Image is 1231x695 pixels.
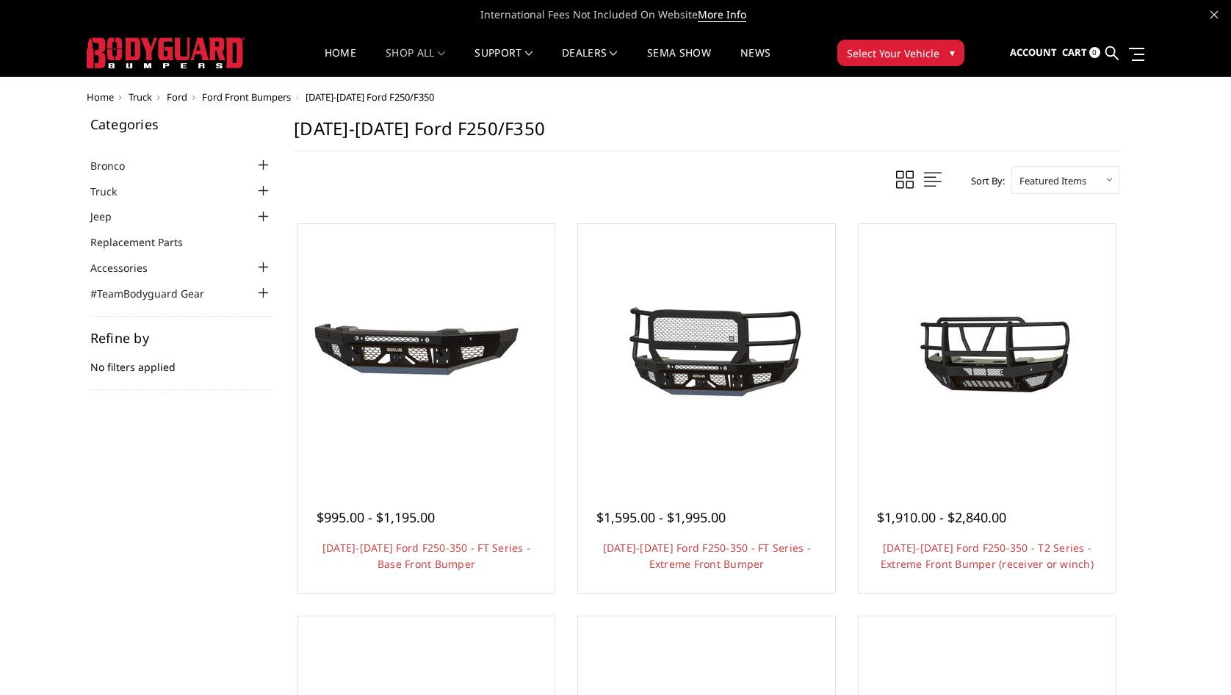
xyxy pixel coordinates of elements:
label: Sort By: [963,170,1005,192]
a: 2023-2025 Ford F250-350 - FT Series - Base Front Bumper [302,228,552,478]
img: BODYGUARD BUMPERS [87,37,245,68]
span: $1,910.00 - $2,840.00 [877,508,1006,526]
span: Cart [1062,46,1087,59]
a: #TeamBodyguard Gear [90,286,223,301]
a: Support [474,48,533,76]
h1: [DATE]-[DATE] Ford F250/F350 [294,118,1119,151]
span: Account [1010,46,1057,59]
a: 2023-2025 Ford F250-350 - FT Series - Extreme Front Bumper 2023-2025 Ford F250-350 - FT Series - ... [582,228,831,478]
a: Dealers [562,48,618,76]
img: 2023-2025 Ford F250-350 - T2 Series - Extreme Front Bumper (receiver or winch) [870,287,1105,418]
a: Accessories [90,260,166,276]
span: $1,595.00 - $1,995.00 [596,508,726,526]
a: News [740,48,770,76]
span: [DATE]-[DATE] Ford F250/F350 [306,90,434,104]
a: shop all [386,48,445,76]
a: [DATE]-[DATE] Ford F250-350 - FT Series - Base Front Bumper [322,541,530,571]
a: Ford [167,90,187,104]
a: Replacement Parts [90,234,201,250]
a: More Info [698,7,746,22]
span: ▾ [950,45,955,60]
a: Bronco [90,158,143,173]
a: Cart 0 [1062,33,1100,73]
h5: Categories [90,118,272,131]
a: Truck [129,90,152,104]
span: Select Your Vehicle [847,46,939,61]
a: Ford Front Bumpers [202,90,291,104]
h5: Refine by [90,331,272,345]
span: 0 [1089,47,1100,58]
a: SEMA Show [647,48,711,76]
button: Select Your Vehicle [837,40,964,66]
a: Home [87,90,114,104]
img: 2023-2025 Ford F250-350 - FT Series - Base Front Bumper [308,298,544,408]
a: Jeep [90,209,130,224]
div: No filters applied [90,331,272,390]
a: [DATE]-[DATE] Ford F250-350 - T2 Series - Extreme Front Bumper (receiver or winch) [881,541,1094,571]
a: Account [1010,33,1057,73]
a: Truck [90,184,135,199]
span: $995.00 - $1,195.00 [317,508,435,526]
a: [DATE]-[DATE] Ford F250-350 - FT Series - Extreme Front Bumper [603,541,811,571]
a: 2023-2025 Ford F250-350 - T2 Series - Extreme Front Bumper (receiver or winch) 2023-2025 Ford F25... [862,228,1112,478]
a: Home [325,48,356,76]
